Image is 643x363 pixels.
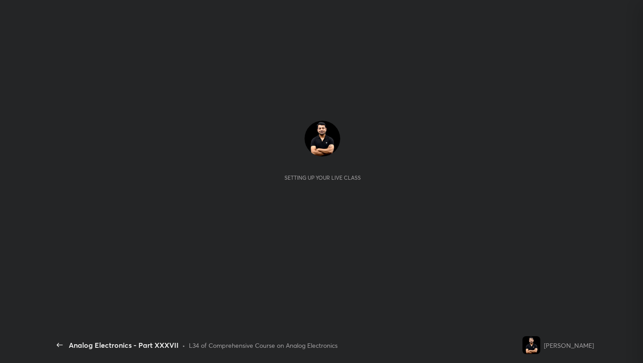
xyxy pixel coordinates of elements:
[284,174,361,181] div: Setting up your live class
[182,341,185,350] div: •
[69,340,179,350] div: Analog Electronics - Part XXXVII
[305,121,340,156] img: ae2dc78aa7324196b3024b1bd2b41d2d.jpg
[189,341,338,350] div: L34 of Comprehensive Course on Analog Electronics
[544,341,594,350] div: [PERSON_NAME]
[522,336,540,354] img: ae2dc78aa7324196b3024b1bd2b41d2d.jpg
